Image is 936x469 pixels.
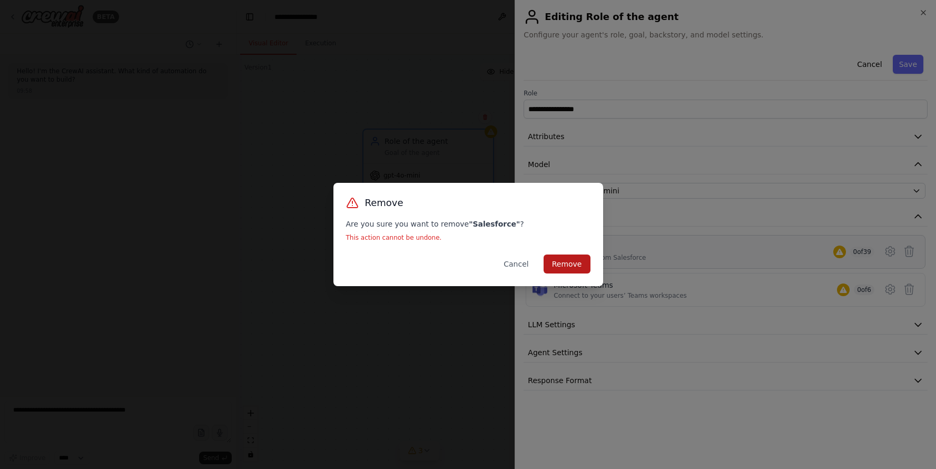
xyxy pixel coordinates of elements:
h3: Remove [365,196,403,210]
button: Cancel [495,255,537,273]
button: Remove [544,255,590,273]
p: Are you sure you want to remove ? [346,219,590,229]
p: This action cannot be undone. [346,233,590,242]
strong: " Salesforce " [469,220,520,228]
